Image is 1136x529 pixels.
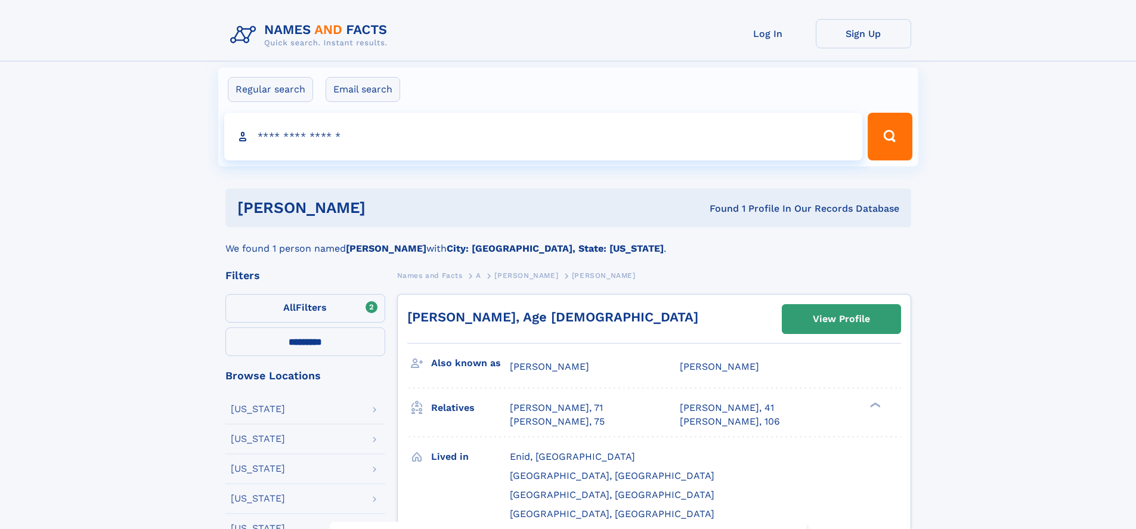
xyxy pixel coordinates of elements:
[225,270,385,281] div: Filters
[572,271,636,280] span: [PERSON_NAME]
[237,200,538,215] h1: [PERSON_NAME]
[510,489,714,500] span: [GEOGRAPHIC_DATA], [GEOGRAPHIC_DATA]
[431,398,510,418] h3: Relatives
[680,401,774,414] a: [PERSON_NAME], 41
[510,470,714,481] span: [GEOGRAPHIC_DATA], [GEOGRAPHIC_DATA]
[326,77,400,102] label: Email search
[537,202,899,215] div: Found 1 Profile In Our Records Database
[225,19,397,51] img: Logo Names and Facts
[782,305,900,333] a: View Profile
[225,227,911,256] div: We found 1 person named with .
[510,415,605,428] a: [PERSON_NAME], 75
[868,113,912,160] button: Search Button
[720,19,816,48] a: Log In
[231,404,285,414] div: [US_STATE]
[476,268,481,283] a: A
[510,401,603,414] a: [PERSON_NAME], 71
[510,361,589,372] span: [PERSON_NAME]
[231,494,285,503] div: [US_STATE]
[407,310,698,324] a: [PERSON_NAME], Age [DEMOGRAPHIC_DATA]
[816,19,911,48] a: Sign Up
[231,464,285,474] div: [US_STATE]
[494,268,558,283] a: [PERSON_NAME]
[813,305,870,333] div: View Profile
[225,370,385,381] div: Browse Locations
[225,294,385,323] label: Filters
[231,434,285,444] div: [US_STATE]
[680,415,780,428] a: [PERSON_NAME], 106
[680,361,759,372] span: [PERSON_NAME]
[510,451,635,462] span: Enid, [GEOGRAPHIC_DATA]
[510,508,714,519] span: [GEOGRAPHIC_DATA], [GEOGRAPHIC_DATA]
[397,268,463,283] a: Names and Facts
[494,271,558,280] span: [PERSON_NAME]
[431,353,510,373] h3: Also known as
[228,77,313,102] label: Regular search
[447,243,664,254] b: City: [GEOGRAPHIC_DATA], State: [US_STATE]
[224,113,863,160] input: search input
[867,401,881,409] div: ❯
[476,271,481,280] span: A
[346,243,426,254] b: [PERSON_NAME]
[283,302,296,313] span: All
[431,447,510,467] h3: Lived in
